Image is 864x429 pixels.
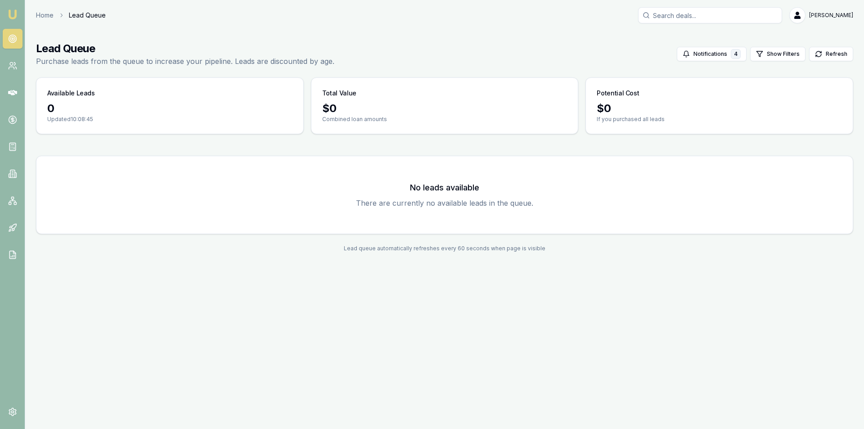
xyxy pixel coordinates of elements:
[36,11,54,20] a: Home
[47,116,292,123] p: Updated 10:08:45
[36,41,334,56] h1: Lead Queue
[69,11,106,20] span: Lead Queue
[597,89,639,98] h3: Potential Cost
[597,101,842,116] div: $ 0
[322,116,567,123] p: Combined loan amounts
[597,116,842,123] p: If you purchased all leads
[809,47,853,61] button: Refresh
[36,245,853,252] div: Lead queue automatically refreshes every 60 seconds when page is visible
[47,89,95,98] h3: Available Leads
[36,56,334,67] p: Purchase leads from the queue to increase your pipeline. Leads are discounted by age.
[750,47,805,61] button: Show Filters
[36,11,106,20] nav: breadcrumb
[677,47,747,61] button: Notifications4
[322,89,356,98] h3: Total Value
[47,198,842,208] p: There are currently no available leads in the queue.
[322,101,567,116] div: $ 0
[731,49,741,59] div: 4
[809,12,853,19] span: [PERSON_NAME]
[7,9,18,20] img: emu-icon-u.png
[638,7,782,23] input: Search deals
[47,101,292,116] div: 0
[47,181,842,194] h3: No leads available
